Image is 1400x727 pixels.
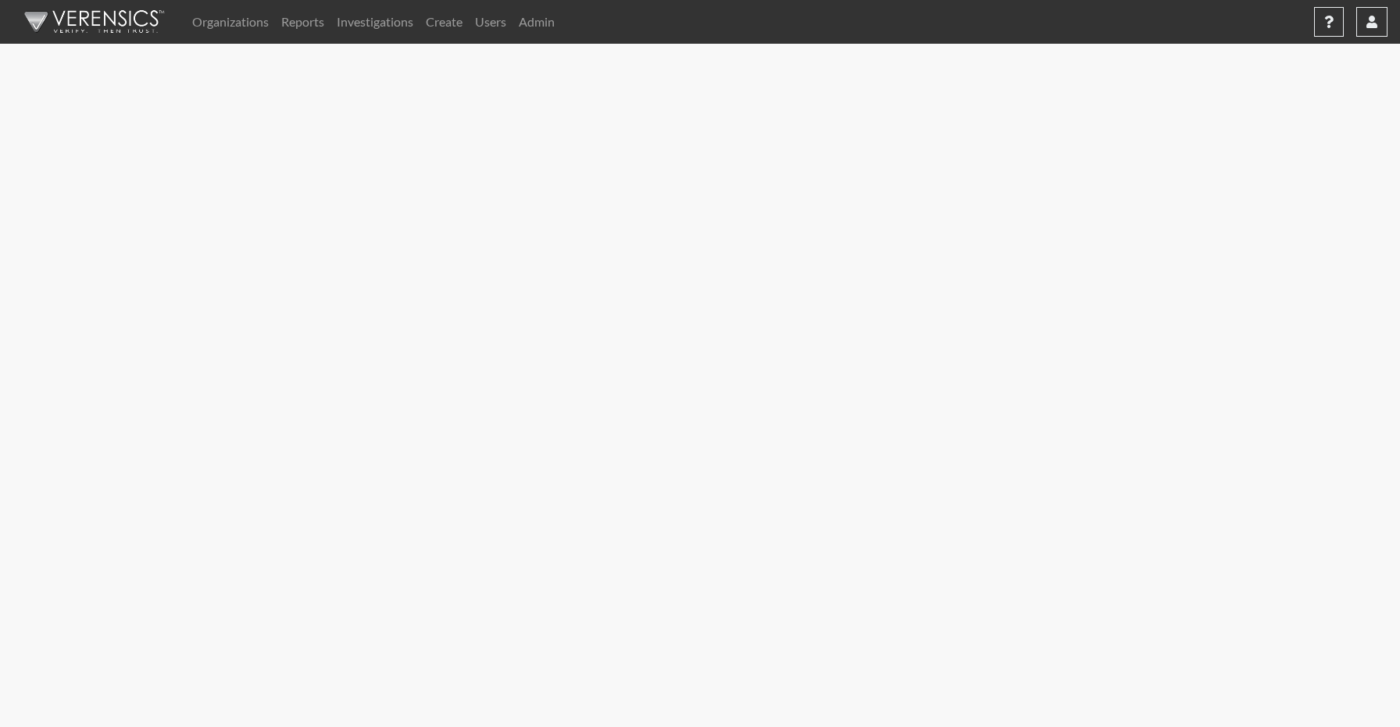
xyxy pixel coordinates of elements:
a: Create [420,6,469,37]
a: Investigations [330,6,420,37]
a: Reports [275,6,330,37]
a: Organizations [186,6,275,37]
a: Admin [512,6,561,37]
a: Users [469,6,512,37]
